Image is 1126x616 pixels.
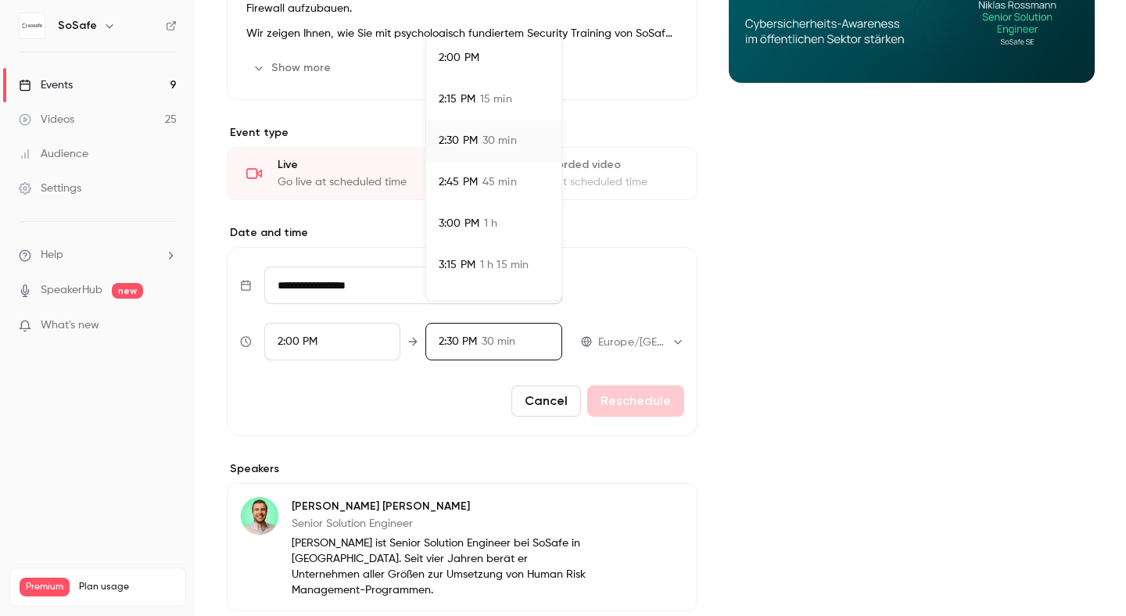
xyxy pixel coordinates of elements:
[480,91,512,108] span: 15 min
[439,133,478,149] span: 2:30 PM
[439,50,479,66] span: 2:00 PM
[439,257,475,274] span: 3:15 PM
[484,216,497,232] span: 1 h
[482,174,517,191] span: 45 min
[439,174,478,191] span: 2:45 PM
[439,216,479,232] span: 3:00 PM
[482,133,517,149] span: 30 min
[480,257,529,274] span: 1 h 15 min
[439,299,478,315] span: 3:30 PM
[439,91,475,108] span: 2:15 PM
[482,299,533,315] span: 1 h 30 min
